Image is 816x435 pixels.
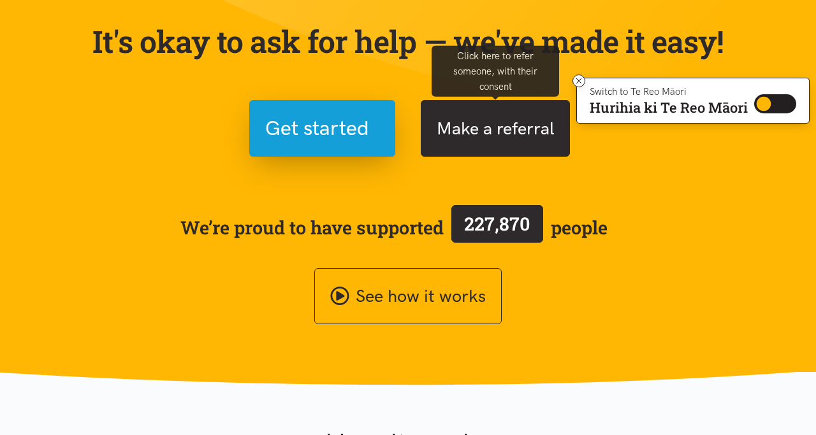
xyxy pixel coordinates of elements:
[249,100,395,157] button: Get started
[265,112,369,145] span: Get started
[590,102,748,113] p: Hurihia ki Te Reo Māori
[421,100,570,157] button: Make a referral
[180,203,608,252] span: We’re proud to have supported people
[89,23,727,60] p: It's okay to ask for help — we've made it easy!
[464,211,530,236] span: 227,870
[590,88,748,96] p: Switch to Te Reo Māori
[444,203,551,252] a: 227,870
[432,45,559,96] div: Click here to refer someone, with their consent
[314,268,502,325] a: See how it works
